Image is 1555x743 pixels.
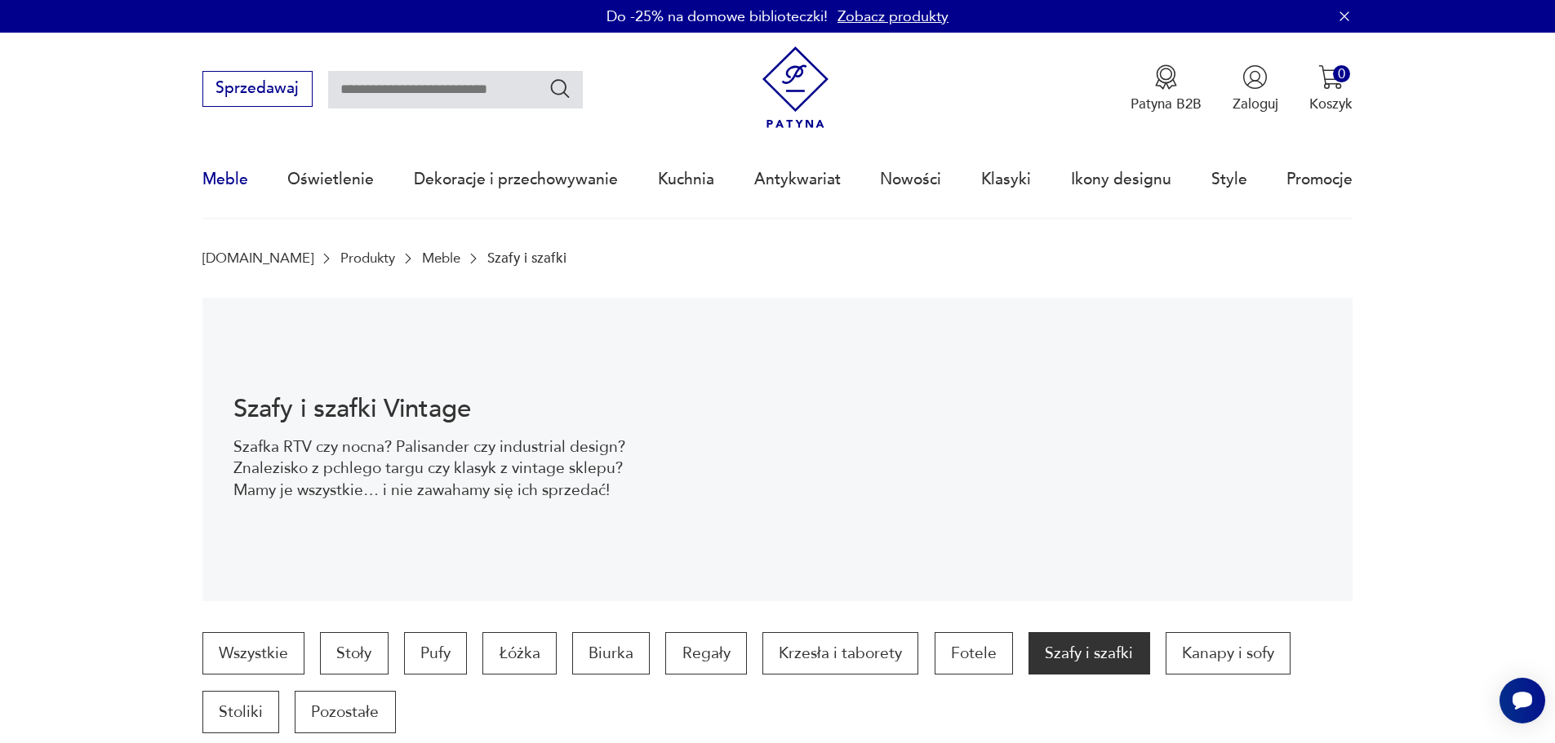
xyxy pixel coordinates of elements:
p: Zaloguj [1233,95,1278,113]
button: 0Koszyk [1309,64,1353,113]
a: Oświetlenie [287,142,374,217]
a: Kanapy i sofy [1166,632,1291,674]
a: Sprzedawaj [202,83,313,96]
a: Meble [422,250,460,266]
a: Nowości [880,142,941,217]
a: Biurka [572,632,650,674]
a: Pozostałe [295,691,395,733]
p: Koszyk [1309,95,1353,113]
a: Fotele [935,632,1013,674]
p: Patyna B2B [1131,95,1202,113]
a: Łóżka [482,632,556,674]
a: [DOMAIN_NAME] [202,250,313,266]
a: Stoliki [202,691,279,733]
a: Regały [665,632,746,674]
img: Patyna - sklep z meblami i dekoracjami vintage [754,46,837,129]
a: Krzesła i taborety [762,632,918,674]
a: Produkty [340,250,395,266]
a: Kuchnia [658,142,714,217]
img: Ikona koszyka [1318,64,1344,90]
img: Ikonka użytkownika [1242,64,1268,90]
a: Ikona medaluPatyna B2B [1131,64,1202,113]
a: Dekoracje i przechowywanie [414,142,618,217]
a: Style [1211,142,1247,217]
a: Szafy i szafki [1029,632,1149,674]
a: Klasyki [981,142,1031,217]
a: Zobacz produkty [837,7,949,27]
button: Szukaj [549,77,572,100]
button: Zaloguj [1233,64,1278,113]
a: Pufy [404,632,467,674]
img: Ikona medalu [1153,64,1179,90]
a: Stoły [320,632,388,674]
div: 0 [1333,65,1350,82]
p: Do -25% na domowe biblioteczki! [606,7,828,27]
p: Szafy i szafki [487,250,566,266]
h1: Szafy i szafki Vintage [233,397,631,421]
button: Sprzedawaj [202,71,313,107]
button: Patyna B2B [1131,64,1202,113]
p: Szafka RTV czy nocna? Palisander czy industrial design? Znalezisko z pchlego targu czy klasyk z v... [233,436,631,501]
iframe: Smartsupp widget button [1499,678,1545,723]
a: Promocje [1286,142,1353,217]
a: Wszystkie [202,632,304,674]
a: Meble [202,142,248,217]
a: Antykwariat [754,142,841,217]
a: Ikony designu [1071,142,1171,217]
